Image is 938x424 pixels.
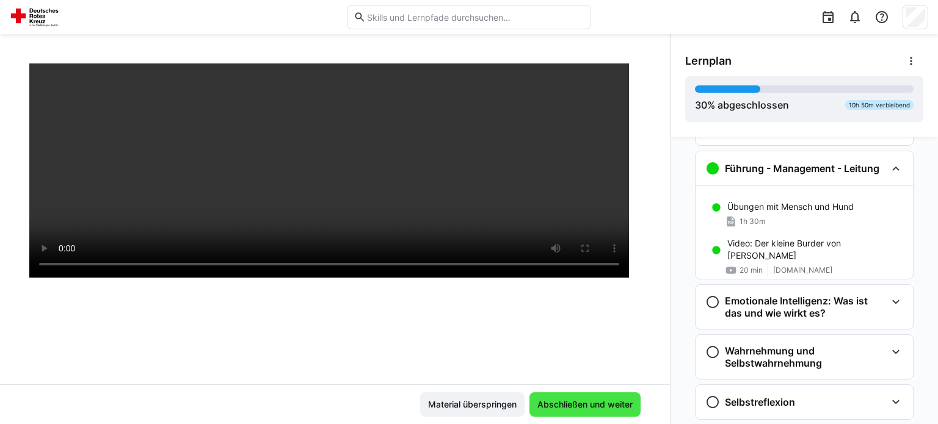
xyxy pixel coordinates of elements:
[740,265,763,275] span: 20 min
[695,98,789,112] div: % abgeschlossen
[740,217,765,226] span: 1h 30m
[727,237,903,262] p: Video: Der kleine Burder von [PERSON_NAME]
[529,392,641,417] button: Abschließen und weiter
[773,265,832,275] span: [DOMAIN_NAME]
[725,295,886,319] h3: Emotionale Intelligenz: Was ist das und wie wirkt es?
[725,345,886,369] h3: Wahrnehmung und Selbstwahrnehmung
[536,398,634,411] span: Abschließen und weiter
[685,54,732,68] span: Lernplan
[420,392,525,417] button: Material überspringen
[366,12,584,23] input: Skills und Lernpfade durchsuchen…
[695,99,707,111] span: 30
[725,396,795,408] h3: Selbstreflexion
[725,162,879,174] h3: Führung - Management - Leitung
[727,201,854,213] p: Übungen mit Mensch und Hund
[426,398,518,411] span: Material überspringen
[845,100,914,110] div: 10h 50m verbleibend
